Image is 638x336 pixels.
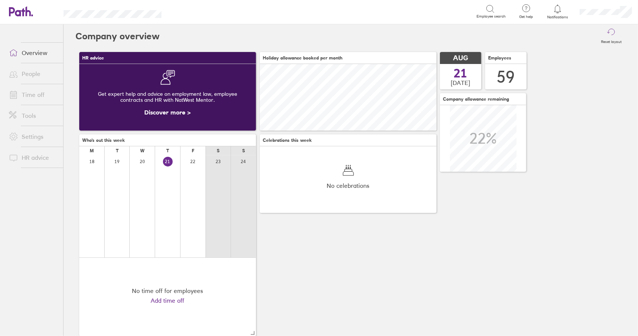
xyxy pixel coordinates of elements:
div: F [192,148,194,153]
div: Search [182,8,201,15]
div: 59 [497,67,515,86]
a: Settings [3,129,63,144]
a: Notifications [546,4,570,19]
a: Overview [3,45,63,60]
div: No time off for employees [132,287,203,294]
div: T [166,148,169,153]
span: Employee search [477,14,506,19]
div: T [116,148,118,153]
a: Discover more > [145,109,191,116]
div: Get expert help and advice on employment law, employee contracts and HR with NatWest Mentor. [85,85,250,109]
a: Time off [3,87,63,102]
a: Tools [3,108,63,123]
div: S [217,148,219,153]
a: Add time off [151,297,185,304]
span: HR advice [82,55,104,61]
a: HR advice [3,150,63,165]
a: People [3,66,63,81]
span: Notifications [546,15,570,19]
span: 21 [454,67,468,79]
div: M [90,148,94,153]
label: Reset layout [597,37,626,44]
div: W [140,148,145,153]
span: Company allowance remaining [443,97,509,102]
span: Holiday allowance booked per month [263,55,342,61]
span: Celebrations this week [263,138,312,143]
span: Who's out this week [82,138,125,143]
span: Employees [488,55,511,61]
span: Get help [514,15,538,19]
div: S [242,148,245,153]
button: Reset layout [597,24,626,48]
span: No celebrations [327,182,370,189]
span: [DATE] [451,79,471,86]
h2: Company overview [75,24,160,48]
span: AUG [453,54,468,62]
